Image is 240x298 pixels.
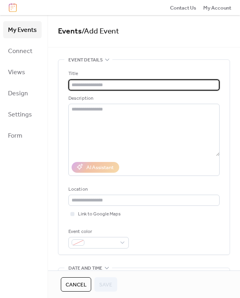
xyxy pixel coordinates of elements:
[68,95,218,103] div: Description
[8,109,32,121] span: Settings
[8,24,37,36] span: My Events
[8,130,22,142] span: Form
[3,63,42,81] a: Views
[58,24,82,39] a: Events
[3,42,42,59] a: Connect
[78,210,121,218] span: Link to Google Maps
[61,277,91,292] button: Cancel
[68,56,103,64] span: Event details
[66,281,86,289] span: Cancel
[3,85,42,102] a: Design
[3,106,42,123] a: Settings
[170,4,196,12] a: Contact Us
[8,45,32,57] span: Connect
[68,228,127,236] div: Event color
[8,87,28,100] span: Design
[68,186,218,193] div: Location
[203,4,231,12] a: My Account
[82,24,119,39] span: / Add Event
[8,66,25,79] span: Views
[68,70,218,78] div: Title
[9,3,17,12] img: logo
[3,127,42,144] a: Form
[68,264,102,272] span: Date and time
[3,21,42,38] a: My Events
